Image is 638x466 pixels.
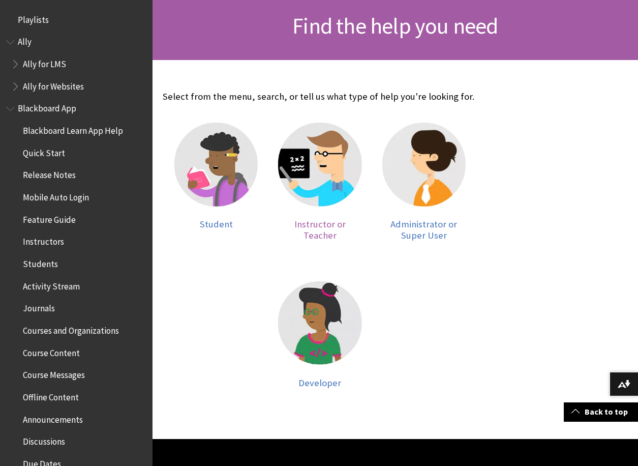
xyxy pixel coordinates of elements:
[23,344,80,358] span: Course Content
[6,34,146,95] nav: Book outline for Anthology Ally Help
[163,90,477,103] p: Select from the menu, search, or tell us what type of help you're looking for.
[23,389,79,402] span: Offline Content
[200,218,233,230] span: Student
[23,433,65,447] span: Discussions
[278,123,361,206] img: Instructor
[174,123,258,241] a: Student Student
[23,211,76,225] span: Feature Guide
[294,218,346,241] span: Instructor or Teacher
[23,55,66,69] span: Ally for LMS
[23,144,65,158] span: Quick Start
[278,281,361,388] a: Developer
[292,12,498,40] span: Find the help you need
[23,322,119,336] span: Courses and Organizations
[278,123,361,241] a: Instructor Instructor or Teacher
[6,11,146,28] nav: Book outline for Playlists
[18,100,76,114] span: Blackboard App
[390,218,457,241] span: Administrator or Super User
[23,278,80,292] span: Activity Stream
[23,78,84,92] span: Ally for Websites
[174,123,258,206] img: Student
[23,189,89,202] span: Mobile Auto Login
[23,167,76,181] span: Release Notes
[18,34,32,47] span: Ally
[23,234,64,247] span: Instructors
[382,123,466,241] a: Administrator Administrator or Super User
[23,300,55,314] span: Journals
[23,255,58,269] span: Students
[18,11,49,25] span: Playlists
[564,402,638,421] a: Back to top
[23,411,83,425] span: Announcements
[23,367,85,381] span: Course Messages
[382,123,466,206] img: Administrator
[298,377,341,389] span: Developer
[23,122,123,136] span: Blackboard Learn App Help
